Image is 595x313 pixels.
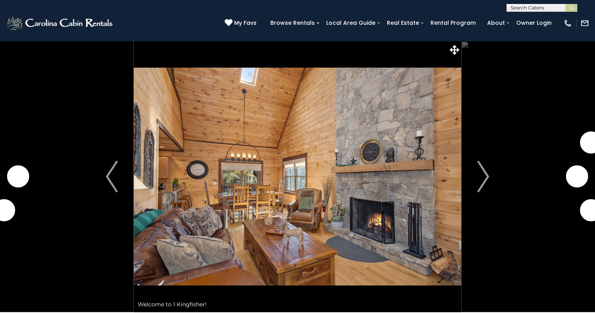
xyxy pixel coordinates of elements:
div: Welcome to 1 Kingfisher! [134,296,461,312]
img: phone-regular-white.png [564,19,572,28]
button: Previous [90,41,134,312]
img: arrow [477,161,489,192]
button: Next [461,41,505,312]
img: mail-regular-white.png [580,19,589,28]
a: Owner Login [512,17,556,29]
img: arrow [106,161,118,192]
a: My Favs [225,19,259,28]
a: Local Area Guide [322,17,379,29]
span: My Favs [234,19,257,27]
a: About [483,17,509,29]
a: Rental Program [427,17,480,29]
a: Browse Rentals [266,17,319,29]
img: White-1-2.png [6,15,115,31]
a: Real Estate [383,17,423,29]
